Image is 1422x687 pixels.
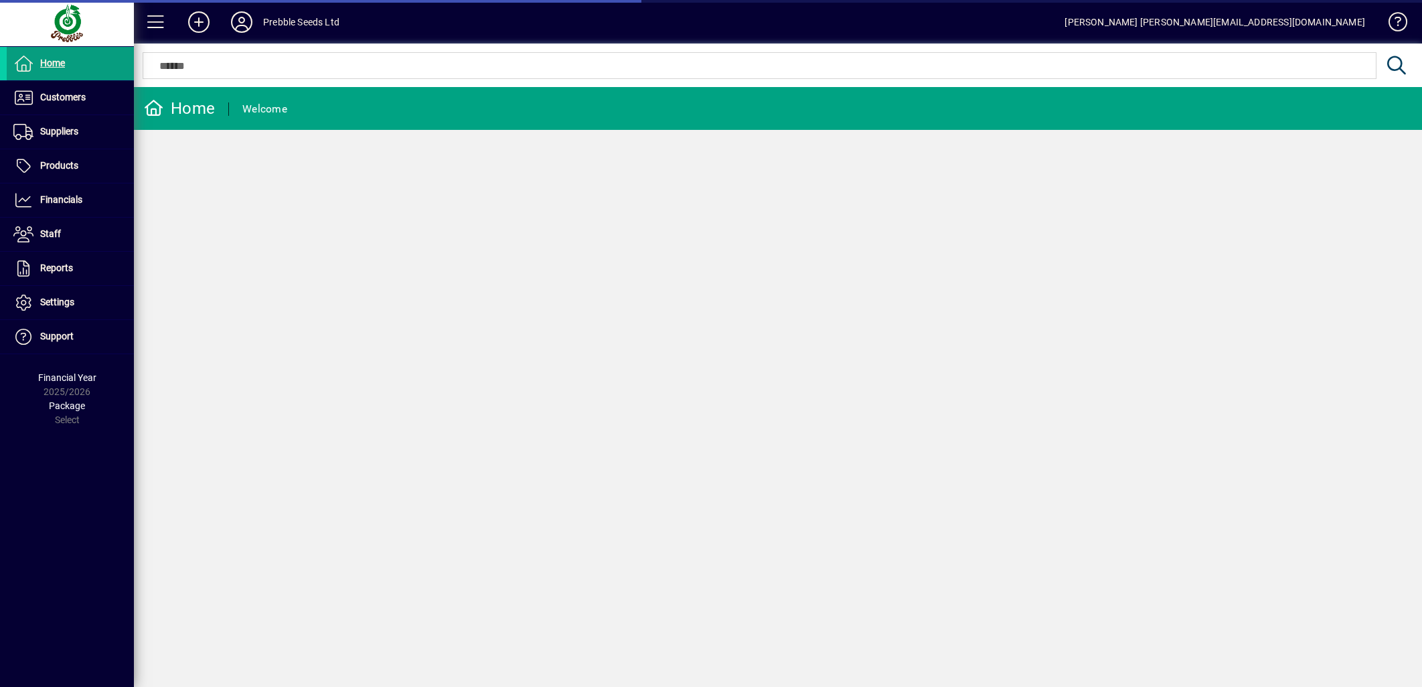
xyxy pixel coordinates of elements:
a: Staff [7,218,134,251]
span: Staff [40,228,61,239]
a: Support [7,320,134,354]
div: [PERSON_NAME] [PERSON_NAME][EMAIL_ADDRESS][DOMAIN_NAME] [1064,11,1365,33]
span: Products [40,160,78,171]
span: Home [40,58,65,68]
span: Reports [40,262,73,273]
a: Customers [7,81,134,115]
span: Financial Year [38,372,96,383]
a: Knowledge Base [1378,3,1405,46]
div: Home [144,98,215,119]
span: Financials [40,194,82,205]
button: Add [177,10,220,34]
a: Financials [7,183,134,217]
div: Welcome [242,98,287,120]
a: Suppliers [7,115,134,149]
span: Support [40,331,74,341]
a: Settings [7,286,134,319]
a: Products [7,149,134,183]
span: Package [49,400,85,411]
span: Customers [40,92,86,102]
button: Profile [220,10,263,34]
a: Reports [7,252,134,285]
div: Prebble Seeds Ltd [263,11,339,33]
span: Settings [40,297,74,307]
span: Suppliers [40,126,78,137]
